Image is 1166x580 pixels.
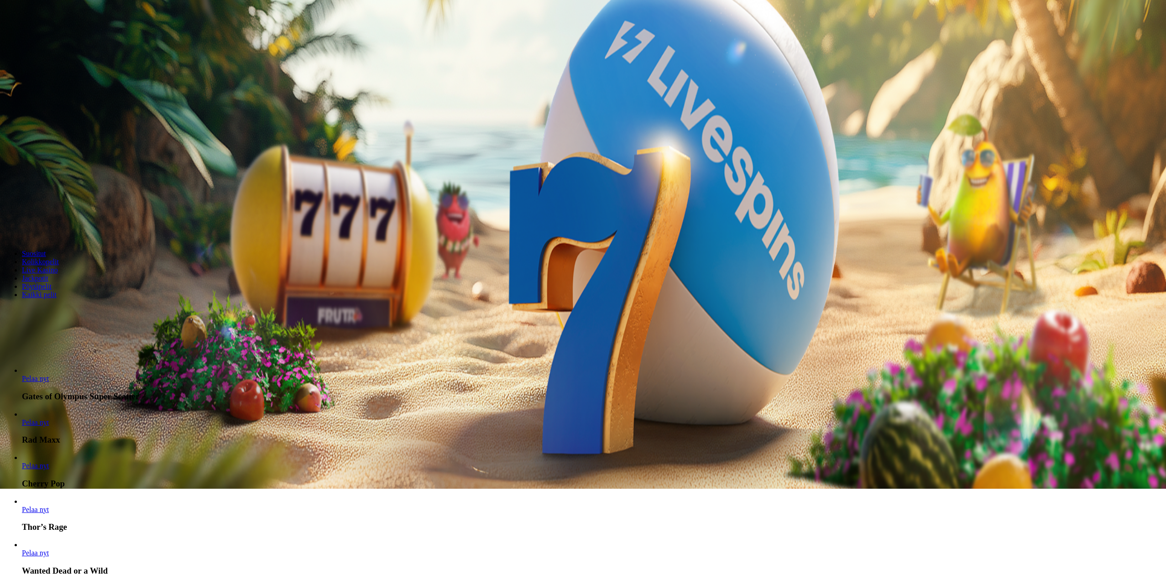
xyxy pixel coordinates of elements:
[22,541,1162,576] article: Wanted Dead or a Wild
[22,291,57,298] a: Kaikki pelit
[22,375,49,382] a: Gates of Olympus Super Scatter
[22,418,49,426] a: Rad Maxx
[22,506,49,513] span: Pelaa nyt
[22,266,58,274] a: Live Kasino
[22,549,49,557] span: Pelaa nyt
[22,274,48,282] a: Jackpotit
[22,549,49,557] a: Wanted Dead or a Wild
[22,522,1162,532] h3: Thor’s Rage
[22,375,49,382] span: Pelaa nyt
[22,506,49,513] a: Thor’s Rage
[22,435,1162,445] h3: Rad Maxx
[4,234,1162,299] nav: Lobby
[22,392,1162,402] h3: Gates of Olympus Super Scatter
[22,454,1162,489] article: Cherry Pop
[22,497,1162,533] article: Thor’s Rage
[22,258,59,266] a: Kolikkopelit
[22,418,49,426] span: Pelaa nyt
[22,410,1162,445] article: Rad Maxx
[22,479,1162,489] h3: Cherry Pop
[22,282,52,290] a: Pöytäpelit
[22,462,49,470] a: Cherry Pop
[4,234,1162,316] header: Lobby
[22,462,49,470] span: Pelaa nyt
[22,566,1162,576] h3: Wanted Dead or a Wild
[22,366,1162,402] article: Gates of Olympus Super Scatter
[22,250,46,257] a: Suositut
